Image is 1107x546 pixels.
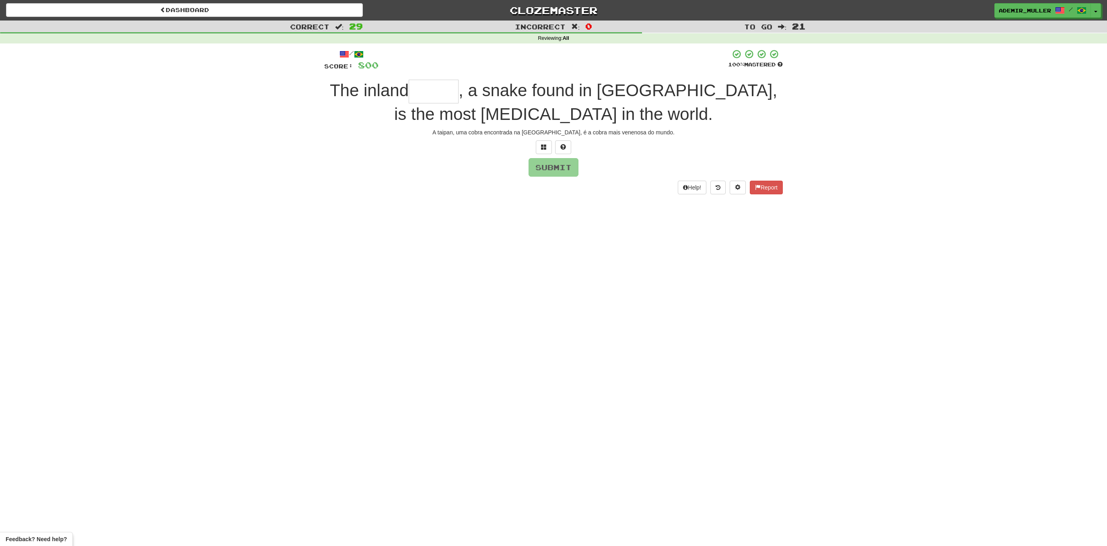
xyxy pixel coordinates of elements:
[710,181,726,194] button: Round history (alt+y)
[324,128,783,136] div: A taipan, uma cobra encontrada na [GEOGRAPHIC_DATA], é a cobra mais venenosa do mundo.
[6,535,67,543] span: Open feedback widget
[585,21,592,31] span: 0
[744,23,772,31] span: To go
[555,140,571,154] button: Single letter hint - you only get 1 per sentence and score half the points! alt+h
[678,181,706,194] button: Help!
[515,23,566,31] span: Incorrect
[290,23,329,31] span: Correct
[750,181,783,194] button: Report
[6,3,363,17] a: Dashboard
[335,23,344,30] span: :
[330,81,409,100] span: The inland
[375,3,732,17] a: Clozemaster
[994,3,1091,18] a: Ademir_Muller /
[394,81,777,124] span: , a snake found in [GEOGRAPHIC_DATA], is the most [MEDICAL_DATA] in the world.
[349,21,363,31] span: 29
[999,7,1051,14] span: Ademir_Muller
[571,23,580,30] span: :
[529,158,578,177] button: Submit
[728,61,744,68] span: 100 %
[563,35,569,41] strong: All
[778,23,787,30] span: :
[536,140,552,154] button: Switch sentence to multiple choice alt+p
[358,60,379,70] span: 800
[324,49,379,59] div: /
[728,61,783,68] div: Mastered
[1069,6,1073,12] span: /
[792,21,806,31] span: 21
[324,63,353,70] span: Score:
